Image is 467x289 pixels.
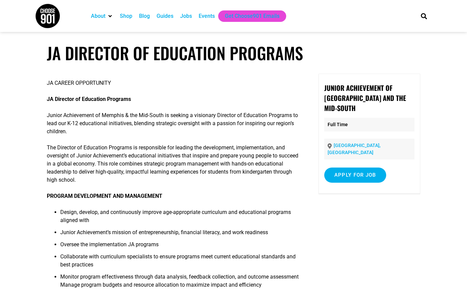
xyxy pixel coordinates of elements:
[328,143,380,155] a: [GEOGRAPHIC_DATA], [GEOGRAPHIC_DATA]
[120,12,132,20] a: Shop
[47,111,300,136] p: Junior Achievement of Memphis & the Mid‐South is seeking a visionary Director of Education Progra...
[47,43,421,63] h1: JA Director of Education Programs
[324,168,386,183] input: Apply for job
[180,12,192,20] a: Jobs
[60,208,300,228] li: Design, develop, and continuously improve age-appropriate curriculum and educational programs ali...
[418,10,429,22] div: Search
[47,96,131,102] strong: JA Director of Education Programs
[88,10,116,22] div: About
[324,118,414,132] p: Full Time
[88,10,409,22] nav: Main nav
[47,193,162,199] strong: PROGRAM DEVELOPMENT AND MANAGEMENT
[60,228,300,241] li: Junior Achievement’s mission of entrepreneurship, financial literacy, and work readiness
[225,12,279,20] a: Get Choose901 Emails
[324,83,406,113] strong: Junior Achievement of [GEOGRAPHIC_DATA] and the Mid-South
[60,241,300,253] li: Oversee the implementation JA programs
[91,12,105,20] a: About
[47,79,300,87] p: JA CAREER OPPORTUNITY
[47,144,300,184] p: The Director of Education Programs is responsible for leading the development, implementation, an...
[139,12,150,20] a: Blog
[60,253,300,273] li: Collaborate with curriculum specialists to ensure programs meet current educational standards and...
[157,12,173,20] a: Guides
[199,12,215,20] a: Events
